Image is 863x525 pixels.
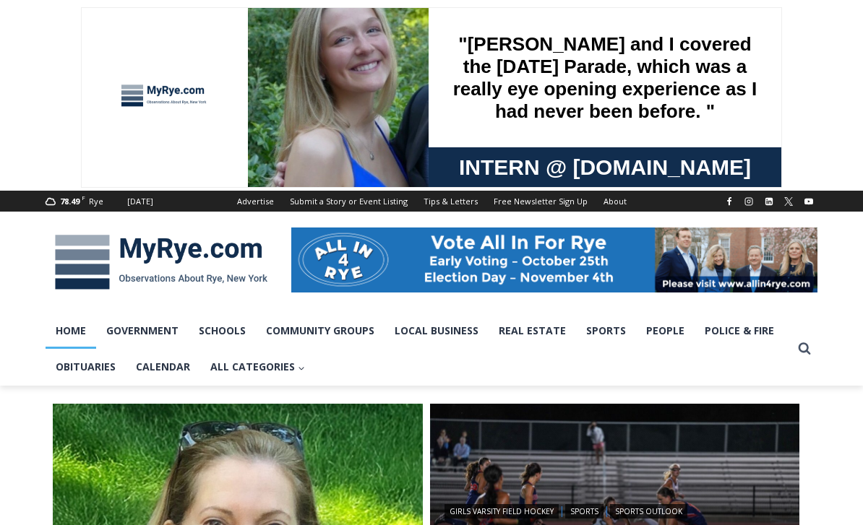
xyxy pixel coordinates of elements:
[96,313,189,349] a: Government
[721,193,738,210] a: Facebook
[416,191,486,212] a: Tips & Letters
[791,336,817,362] button: View Search Form
[445,504,559,519] a: Girls Varsity Field Hockey
[60,196,80,207] span: 78.49
[229,191,282,212] a: Advertise
[610,504,687,519] a: Sports Outlook
[189,313,256,349] a: Schools
[780,193,797,210] a: X
[46,225,277,300] img: MyRye.com
[760,193,778,210] a: Linkedin
[291,227,817,292] img: All in for Rye
[82,194,85,201] span: F
[378,144,670,176] span: Intern @ [DOMAIN_NAME]
[149,90,212,173] div: "the precise, almost orchestrated movements of cutting and assembling sushi and [PERSON_NAME] mak...
[126,349,200,385] a: Calendar
[565,504,604,519] a: Sports
[46,313,96,349] a: Home
[576,313,636,349] a: Sports
[740,193,757,210] a: Instagram
[127,195,153,208] div: [DATE]
[46,313,791,386] nav: Primary Navigation
[200,349,315,385] button: Child menu of All Categories
[46,349,126,385] a: Obituaries
[486,191,596,212] a: Free Newsletter Sign Up
[596,191,635,212] a: About
[445,501,786,519] div: | |
[229,191,635,212] nav: Secondary Navigation
[89,195,103,208] div: Rye
[282,191,416,212] a: Submit a Story or Event Listing
[348,140,700,180] a: Intern @ [DOMAIN_NAME]
[365,1,683,140] div: "[PERSON_NAME] and I covered the [DATE] Parade, which was a really eye opening experience as I ha...
[489,313,576,349] a: Real Estate
[1,145,145,180] a: Open Tues. - Sun. [PHONE_NUMBER]
[636,313,695,349] a: People
[385,313,489,349] a: Local Business
[695,313,784,349] a: Police & Fire
[800,193,817,210] a: YouTube
[4,149,142,204] span: Open Tues. - Sun. [PHONE_NUMBER]
[256,313,385,349] a: Community Groups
